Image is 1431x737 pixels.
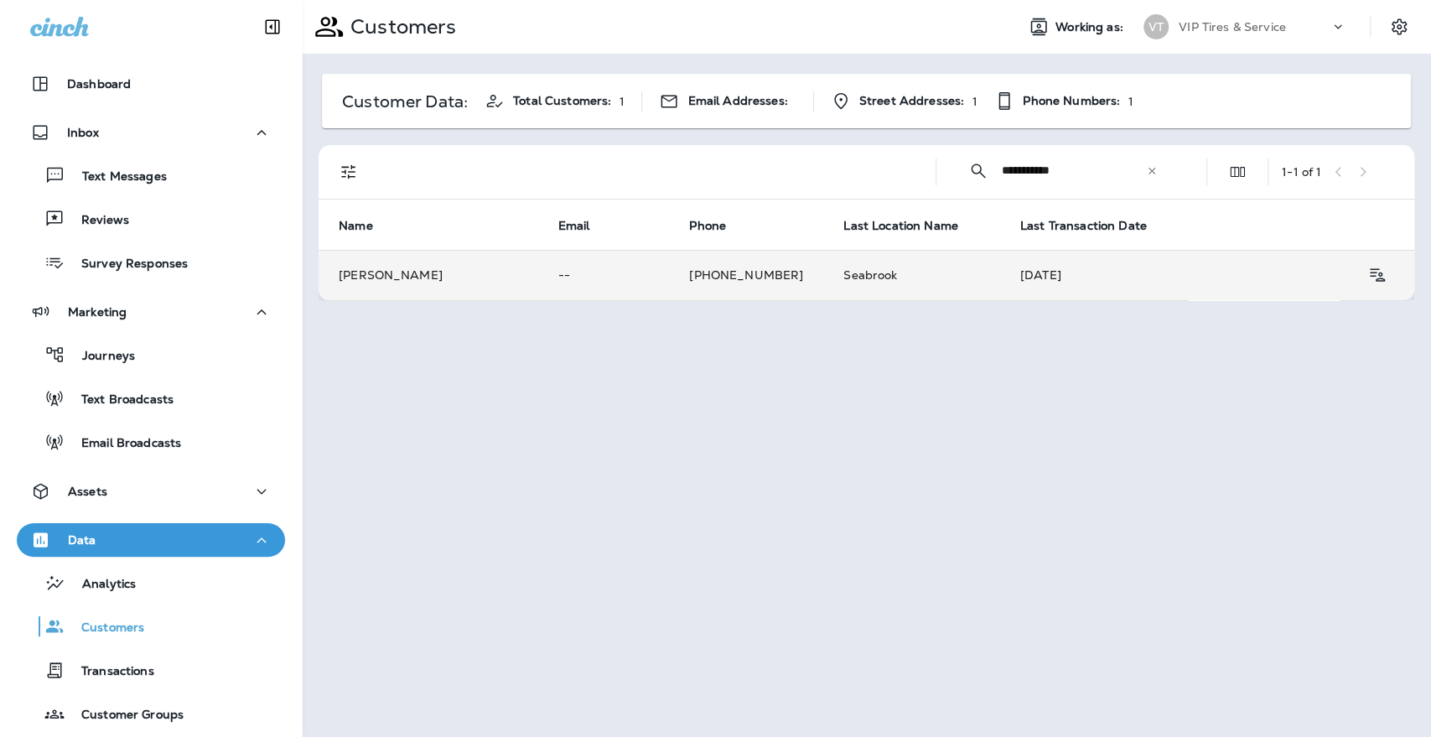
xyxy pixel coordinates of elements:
[67,126,99,139] p: Inbox
[68,533,96,547] p: Data
[1282,165,1321,179] div: 1 - 1 of 1
[17,475,285,508] button: Assets
[17,523,285,557] button: Data
[859,94,964,108] span: Street Addresses:
[1055,20,1127,34] span: Working as:
[1143,14,1169,39] div: VT
[65,436,181,452] p: Email Broadcasts
[249,10,296,44] button: Collapse Sidebar
[17,381,285,416] button: Text Broadcasts
[17,201,285,236] button: Reviews
[1020,219,1147,233] span: Last Transaction Date
[1221,155,1254,189] button: Edit Fields
[1020,218,1169,233] span: Last Transaction Date
[1360,258,1394,292] button: Customer Details
[17,245,285,280] button: Survey Responses
[513,94,611,108] span: Total Customers:
[342,95,468,108] p: Customer Data:
[67,77,131,91] p: Dashboard
[65,169,167,185] p: Text Messages
[68,305,127,319] p: Marketing
[339,218,395,233] span: Name
[17,652,285,688] button: Transactions
[319,250,537,300] td: [PERSON_NAME]
[65,213,129,229] p: Reviews
[17,696,285,731] button: Customer Groups
[687,94,787,108] span: Email Addresses:
[689,218,748,233] span: Phone
[1023,94,1120,108] span: Phone Numbers:
[962,154,995,188] button: Collapse Search
[65,349,135,365] p: Journeys
[17,295,285,329] button: Marketing
[344,14,456,39] p: Customers
[843,219,958,233] span: Last Location Name
[17,565,285,600] button: Analytics
[1384,12,1414,42] button: Settings
[557,268,649,282] p: --
[17,116,285,149] button: Inbox
[339,219,373,233] span: Name
[620,95,625,108] p: 1
[1000,250,1189,300] td: [DATE]
[17,609,285,644] button: Customers
[557,218,611,233] span: Email
[17,337,285,372] button: Journeys
[843,267,897,283] span: Seabrook
[65,577,136,593] p: Analytics
[332,155,366,189] button: Filters
[972,95,977,108] p: 1
[65,620,144,636] p: Customers
[68,485,107,498] p: Assets
[557,219,589,233] span: Email
[669,250,823,300] td: [PHONE_NUMBER]
[689,219,726,233] span: Phone
[1128,95,1133,108] p: 1
[843,218,980,233] span: Last Location Name
[1179,20,1286,34] p: VIP Tires & Service
[65,257,188,272] p: Survey Responses
[17,67,285,101] button: Dashboard
[65,664,154,680] p: Transactions
[17,158,285,193] button: Text Messages
[17,424,285,459] button: Email Broadcasts
[65,392,174,408] p: Text Broadcasts
[65,708,184,724] p: Customer Groups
